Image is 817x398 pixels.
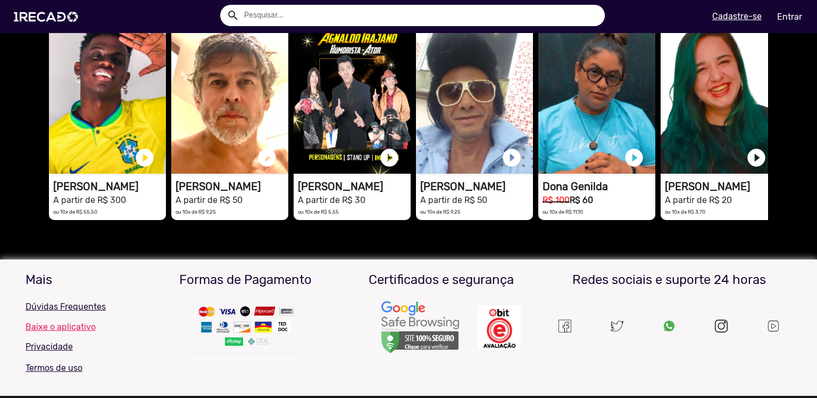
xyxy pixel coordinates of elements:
h1: [PERSON_NAME] [420,180,533,193]
img: Um recado,1Recado,1 recado,vídeo de famosos,site para pagar famosos,vídeos e lives exclusivas de ... [380,300,460,355]
small: R$ 100 [543,195,570,205]
small: ou 10x de R$ 9,25 [420,209,461,215]
small: A partir de R$ 50 [176,195,243,205]
small: A partir de R$ 20 [665,195,732,205]
button: Example home icon [223,5,241,24]
img: Um recado,1Recado,1 recado,vídeo de famosos,site para pagar famosos,vídeos e lives exclusivas de ... [558,320,571,332]
video: 1RECADO vídeos dedicados para fãs e empresas [294,19,411,174]
h3: Formas de Pagamento [156,272,336,288]
h1: [PERSON_NAME] [53,180,166,193]
img: Um recado,1Recado,1 recado,vídeo de famosos,site para pagar famosos,vídeos e lives exclusivas de ... [663,320,676,332]
video: 1RECADO vídeos dedicados para fãs e empresas [416,19,533,174]
h1: [PERSON_NAME] [176,180,288,193]
p: Termos de uso [26,362,140,375]
h1: Dona Genilda [543,180,655,193]
mat-icon: Example home icon [227,9,239,22]
video: 1RECADO vídeos dedicados para fãs e empresas [49,19,166,174]
p: Dúvidas Frequentes [26,300,140,313]
p: Privacidade [26,340,140,353]
b: R$ 60 [570,195,593,205]
small: ou 10x de R$ 9,25 [176,209,216,215]
a: play_circle_filled [256,147,278,168]
h1: [PERSON_NAME] [665,180,778,193]
video: 1RECADO vídeos dedicados para fãs e empresas [661,19,778,174]
a: play_circle_filled [379,147,400,168]
video: 1RECADO vídeos dedicados para fãs e empresas [171,19,288,174]
input: Pesquisar... [236,5,605,26]
img: twitter.svg [611,320,623,332]
img: Um recado,1Recado,1 recado,vídeo de famosos,site para pagar famosos,vídeos e lives exclusivas de ... [766,319,780,333]
a: play_circle_filled [501,147,522,168]
img: Um recado,1Recado,1 recado,vídeo de famosos,site para pagar famosos,vídeos e lives exclusivas de ... [478,305,521,350]
a: Entrar [770,7,809,26]
a: play_circle_filled [746,147,767,168]
small: ou 10x de R$ 11,10 [543,209,583,215]
h3: Mais [26,272,140,288]
small: ou 10x de R$ 5,55 [298,209,339,215]
small: ou 10x de R$ 3,70 [665,209,705,215]
h3: Redes sociais e suporte 24 horas [547,272,791,288]
small: A partir de R$ 30 [298,195,365,205]
a: play_circle_filled [134,147,155,168]
h3: Certificados e segurança [352,272,531,288]
small: ou 10x de R$ 55,50 [53,209,97,215]
small: A partir de R$ 50 [420,195,487,205]
img: instagram.svg [715,320,728,332]
a: Baixe o aplicativo [26,322,140,332]
video: 1RECADO vídeos dedicados para fãs e empresas [538,19,655,174]
a: play_circle_filled [623,147,645,168]
h1: [PERSON_NAME] [298,180,411,193]
u: Cadastre-se [712,11,762,21]
small: A partir de R$ 300 [53,195,126,205]
img: Um recado,1Recado,1 recado,vídeo de famosos,site para pagar famosos,vídeos e lives exclusivas de ... [187,292,304,361]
